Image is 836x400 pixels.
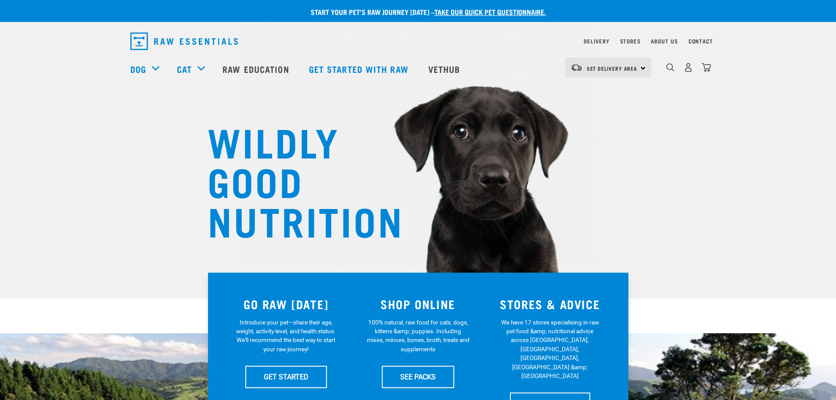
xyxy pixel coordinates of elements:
[684,63,693,72] img: user.png
[420,51,471,86] a: Vethub
[214,51,300,86] a: Raw Education
[434,10,546,14] a: take our quick pet questionnaire.
[620,40,641,43] a: Stores
[570,64,582,72] img: van-moving.png
[499,318,602,381] p: We have 17 stores specialising in raw pet food &amp; nutritional advice across [GEOGRAPHIC_DATA],...
[177,62,192,76] a: Cat
[130,32,238,50] img: Raw Essentials Logo
[123,29,713,54] nav: dropdown navigation
[489,297,611,311] h3: STORES & ADVICE
[382,366,454,388] a: SEE PACKS
[666,63,675,72] img: home-icon-1@2x.png
[587,67,638,70] span: Set Delivery Area
[702,63,711,72] img: home-icon@2x.png
[234,318,337,354] p: Introduce your pet—share their age, weight, activity level, and health status. We'll recommend th...
[689,40,713,43] a: Contact
[208,121,383,239] h1: WILDLY GOOD NUTRITION
[357,297,479,311] h3: SHOP ONLINE
[651,40,678,43] a: About Us
[584,40,609,43] a: Delivery
[366,318,470,354] p: 100% natural, raw food for cats, dogs, kittens &amp; puppies. Including mixes, minces, bones, bro...
[130,62,146,76] a: Dog
[300,51,420,86] a: Get started with Raw
[245,366,327,388] a: GET STARTED
[226,297,347,311] h3: GO RAW [DATE]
